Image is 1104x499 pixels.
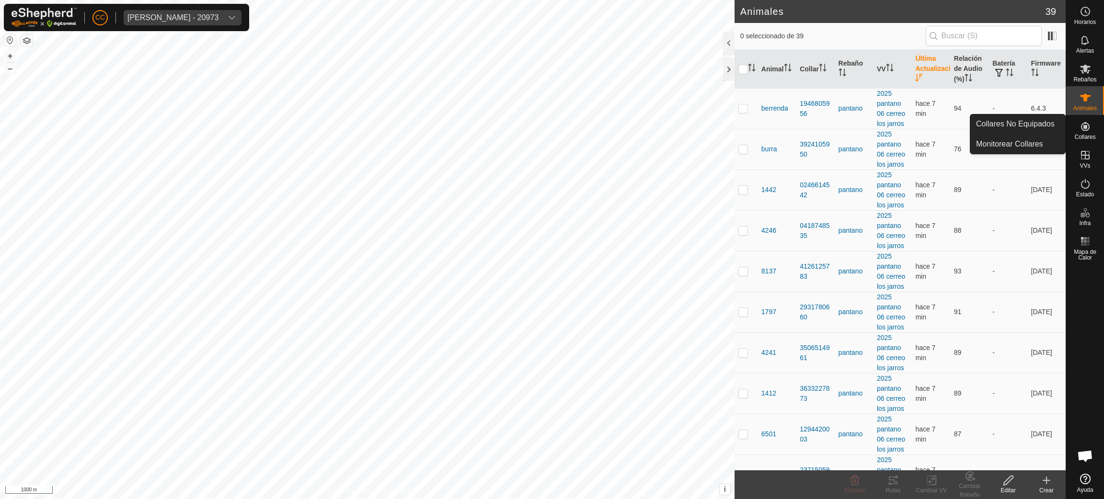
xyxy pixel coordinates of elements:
[839,388,869,398] div: pantano
[800,384,830,404] div: 3633227873
[1073,77,1096,82] span: Rebaños
[954,145,962,153] span: 76
[970,135,1065,154] a: Monitorear Collares
[839,266,869,276] div: pantano
[1046,4,1056,19] span: 39
[761,103,788,113] span: berrenda
[1006,70,1013,78] p-sorticon: Activar para ordenar
[976,118,1055,130] span: Collares No Equipados
[877,415,905,453] a: 2025 pantano 06 cerreo los jarros
[989,486,1027,495] div: Editar
[954,389,962,397] span: 89
[1079,220,1091,226] span: Infra
[11,8,77,27] img: Logo Gallagher
[915,385,935,402] span: 13 oct 2025, 16:05
[127,14,218,22] div: [PERSON_NAME] - 20973
[761,226,776,236] span: 4246
[951,482,989,499] div: Cambiar Rebaño
[874,486,912,495] div: Rutas
[954,308,962,316] span: 91
[1069,249,1102,261] span: Mapa de Calor
[800,424,830,444] div: 1294420003
[954,267,962,275] span: 93
[873,50,911,89] th: VV
[877,212,905,249] a: 2025 pantano 06 cerreo los jarros
[915,181,935,199] span: 13 oct 2025, 16:05
[915,100,935,117] span: 13 oct 2025, 16:05
[976,138,1043,150] span: Monitorear Collares
[950,50,989,89] th: Relación de Audio (%)
[1066,470,1104,497] a: Ayuda
[877,130,905,168] a: 2025 pantano 06 cerreo los jarros
[970,114,1065,134] a: Collares No Equipados
[1077,487,1093,493] span: Ayuda
[4,50,16,62] button: +
[800,221,830,241] div: 0418748535
[740,31,926,41] span: 0 seleccionado de 39
[748,65,756,73] p-sorticon: Activar para ordenar
[800,139,830,159] div: 3924105950
[222,10,241,25] div: dropdown trigger
[954,186,962,193] span: 89
[1027,170,1066,210] td: [DATE]
[761,470,776,480] span: 4320
[989,332,1027,373] td: -
[1076,192,1094,197] span: Estado
[1027,292,1066,332] td: [DATE]
[21,35,33,46] button: Capas del Mapa
[989,292,1027,332] td: -
[839,185,869,195] div: pantano
[877,374,905,412] a: 2025 pantano 06 cerreo los jarros
[877,334,905,372] a: 2025 pantano 06 cerreo los jarros
[954,227,962,234] span: 88
[800,302,830,322] div: 2931780660
[758,50,796,89] th: Animal
[839,226,869,236] div: pantano
[720,484,730,495] button: i
[877,293,905,331] a: 2025 pantano 06 cerreo los jarros
[1074,19,1096,25] span: Horarios
[886,65,894,73] p-sorticon: Activar para ordenar
[761,429,776,439] span: 6501
[844,487,865,494] span: Eliminar
[839,103,869,113] div: pantano
[926,26,1042,46] input: Buscar (S)
[1027,454,1066,495] td: [DATE]
[800,261,830,282] div: 4126125783
[761,185,776,195] span: 1442
[318,487,373,495] a: Política de Privacidad
[1080,163,1090,169] span: VVs
[800,99,830,119] div: 1946805956
[1073,105,1097,111] span: Animales
[877,456,905,494] a: 2025 pantano 06 cerreo los jarros
[915,140,935,158] span: 13 oct 2025, 16:05
[95,12,105,23] span: CC
[4,63,16,74] button: –
[989,251,1027,292] td: -
[761,307,776,317] span: 1797
[989,50,1027,89] th: Batería
[1027,332,1066,373] td: [DATE]
[839,144,869,154] div: pantano
[915,262,935,280] span: 13 oct 2025, 16:05
[965,75,972,83] p-sorticon: Activar para ordenar
[800,343,830,363] div: 3506514961
[796,50,834,89] th: Collar
[839,348,869,358] div: pantano
[911,50,950,89] th: Última Actualización
[989,454,1027,495] td: -
[1071,442,1100,470] div: Chat abierto
[839,307,869,317] div: pantano
[761,388,776,398] span: 1412
[915,75,923,83] p-sorticon: Activar para ordenar
[915,466,935,484] span: 13 oct 2025, 16:05
[839,429,869,439] div: pantano
[989,210,1027,251] td: -
[1027,50,1066,89] th: Firmware
[954,430,962,438] span: 87
[1027,210,1066,251] td: [DATE]
[915,222,935,239] span: 13 oct 2025, 16:05
[989,414,1027,454] td: -
[989,170,1027,210] td: -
